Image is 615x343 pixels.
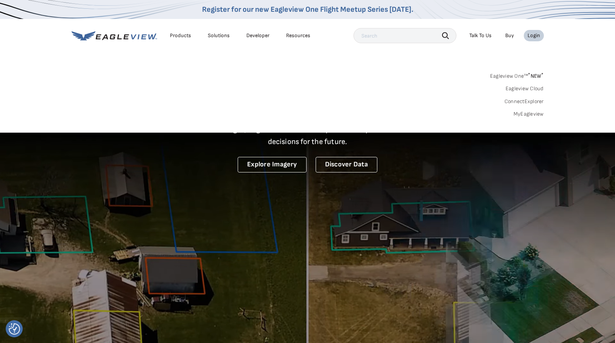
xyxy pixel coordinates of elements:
[514,111,544,117] a: MyEagleview
[528,32,540,39] div: Login
[246,32,269,39] a: Developer
[9,323,20,335] img: Revisit consent button
[469,32,492,39] div: Talk To Us
[528,73,543,79] span: NEW
[202,5,413,14] a: Register for our new Eagleview One Flight Meetup Series [DATE].
[286,32,310,39] div: Resources
[9,323,20,335] button: Consent Preferences
[490,70,544,79] a: Eagleview One™*NEW*
[505,32,514,39] a: Buy
[316,157,377,172] a: Discover Data
[353,28,456,43] input: Search
[238,157,307,172] a: Explore Imagery
[208,32,230,39] div: Solutions
[506,85,544,92] a: Eagleview Cloud
[504,98,544,105] a: ConnectExplorer
[170,32,191,39] div: Products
